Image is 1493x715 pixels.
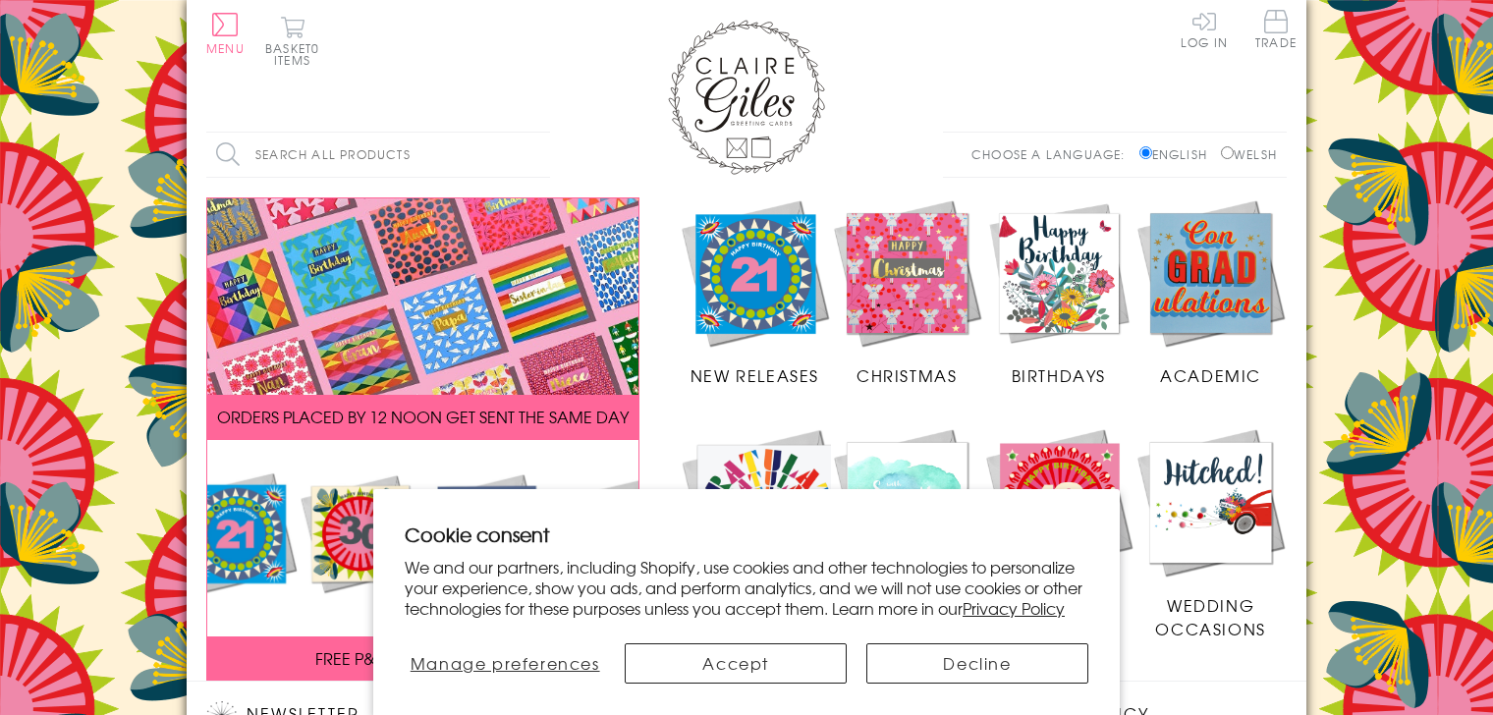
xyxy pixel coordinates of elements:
input: Welsh [1221,146,1234,159]
a: Congratulations [679,426,856,641]
a: New Releases [679,197,831,388]
button: Accept [625,643,847,684]
span: New Releases [691,363,819,387]
span: Christmas [857,363,957,387]
input: English [1139,146,1152,159]
span: Manage preferences [411,651,600,675]
label: Welsh [1221,145,1277,163]
a: Sympathy [831,426,983,617]
span: Academic [1160,363,1261,387]
button: Basket0 items [265,16,319,66]
a: Wedding Occasions [1134,426,1287,640]
a: Academic [1134,197,1287,388]
h2: Cookie consent [405,521,1088,548]
button: Decline [866,643,1088,684]
a: Age Cards [983,426,1135,617]
button: Menu [206,13,245,54]
span: FREE P&P ON ALL UK ORDERS [315,646,531,670]
label: English [1139,145,1217,163]
img: Claire Giles Greetings Cards [668,20,825,175]
a: Log In [1181,10,1228,48]
a: Privacy Policy [963,596,1065,620]
span: 0 items [274,39,319,69]
p: We and our partners, including Shopify, use cookies and other technologies to personalize your ex... [405,557,1088,618]
p: Choose a language: [971,145,1135,163]
a: Christmas [831,197,983,388]
span: Wedding Occasions [1155,593,1265,640]
span: Trade [1255,10,1297,48]
input: Search all products [206,133,550,177]
span: ORDERS PLACED BY 12 NOON GET SENT THE SAME DAY [217,405,629,428]
span: Menu [206,39,245,57]
a: Trade [1255,10,1297,52]
input: Search [530,133,550,177]
span: Birthdays [1012,363,1106,387]
button: Manage preferences [405,643,605,684]
a: Birthdays [983,197,1135,388]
